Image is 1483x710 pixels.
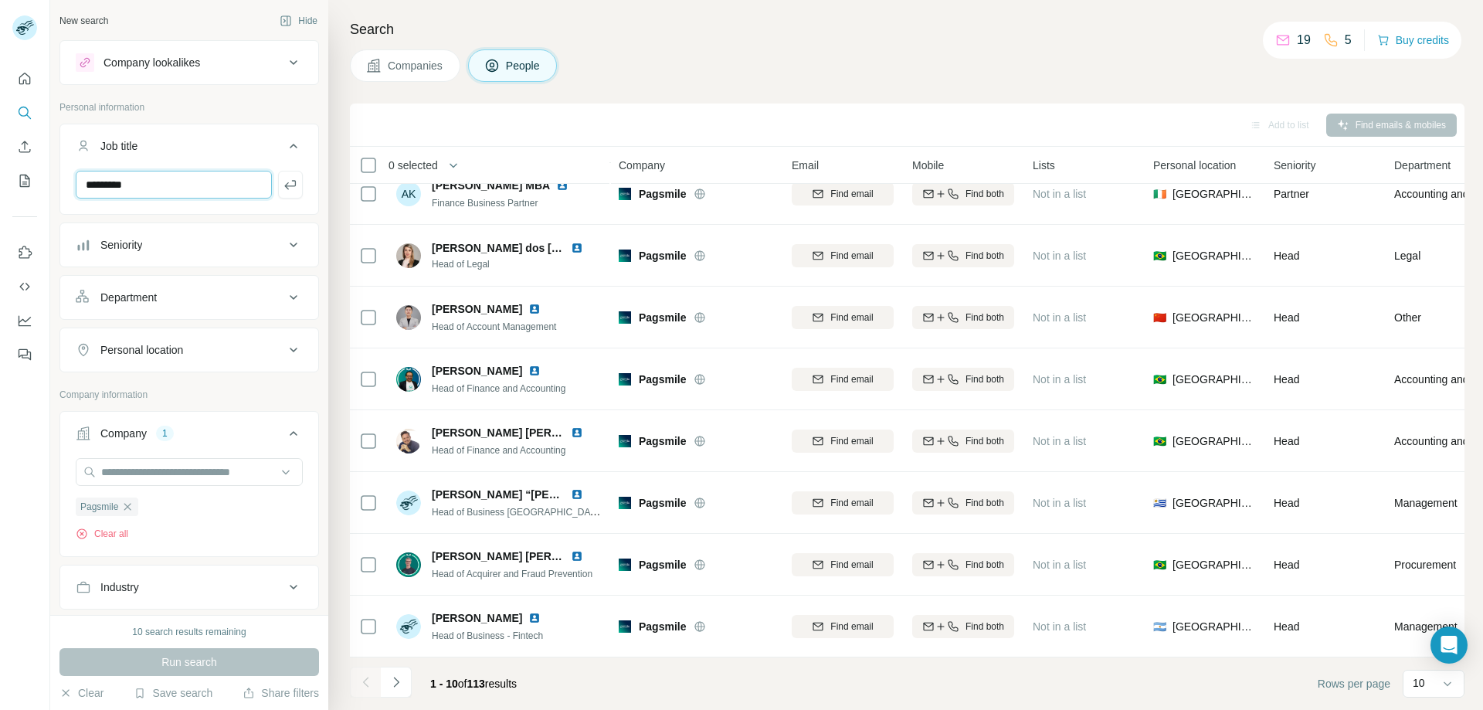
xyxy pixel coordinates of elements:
img: Avatar [396,367,421,392]
button: Seniority [60,226,318,263]
button: Industry [60,569,318,606]
button: Company1 [60,415,318,458]
span: [GEOGRAPHIC_DATA] [1172,186,1255,202]
span: Pagsmile [639,619,686,634]
img: LinkedIn logo [528,303,541,315]
div: Company [100,426,147,441]
span: Procurement [1394,557,1456,572]
span: Head of Account Management [432,321,556,332]
div: Personal location [100,342,183,358]
span: Partner [1274,188,1309,200]
p: Company information [59,388,319,402]
span: Not in a list [1033,250,1086,262]
span: Company [619,158,665,173]
button: Find email [792,430,894,453]
span: 🇧🇷 [1153,372,1166,387]
div: Open Intercom Messenger [1430,627,1468,664]
button: Find email [792,306,894,329]
span: Head of Finance and Accounting [432,383,565,394]
img: LinkedIn logo [571,426,583,439]
img: Logo of Pagsmile [619,620,631,633]
span: Head of Business [GEOGRAPHIC_DATA] [432,505,603,518]
div: Seniority [100,237,142,253]
img: Logo of Pagsmile [619,250,631,262]
button: Hide [269,9,328,32]
img: LinkedIn logo [571,242,583,254]
button: Find both [912,491,1014,515]
button: Find email [792,553,894,576]
img: Avatar [396,305,421,330]
span: Head [1274,250,1299,262]
button: Navigate to next page [381,667,412,698]
span: Not in a list [1033,311,1086,324]
span: Head [1274,559,1299,571]
span: 🇧🇷 [1153,433,1166,449]
span: Find email [830,372,873,386]
span: Head [1274,373,1299,386]
span: Find both [965,434,1004,448]
span: Not in a list [1033,559,1086,571]
span: Find both [965,372,1004,386]
img: Avatar [396,614,421,639]
div: AK [396,182,421,206]
span: [PERSON_NAME] [PERSON_NAME] [432,426,616,439]
span: 113 [467,678,485,690]
span: Find both [965,311,1004,324]
span: Not in a list [1033,373,1086,386]
button: Feedback [12,341,37,369]
img: Avatar [396,491,421,515]
span: Pagsmile [639,310,686,325]
span: Not in a list [1033,497,1086,509]
span: Lists [1033,158,1055,173]
span: [PERSON_NAME] dos [PERSON_NAME] [432,242,639,254]
button: Find both [912,244,1014,267]
span: Pagsmile [639,557,686,572]
button: Use Surfe on LinkedIn [12,239,37,267]
span: Other [1394,310,1421,325]
span: 1 - 10 [430,678,458,690]
span: Finance Business Partner [432,198,538,209]
button: Find both [912,430,1014,453]
span: [GEOGRAPHIC_DATA] [1172,433,1255,449]
span: Email [792,158,819,173]
span: [GEOGRAPHIC_DATA] [1172,372,1255,387]
span: Legal [1394,248,1420,263]
span: [GEOGRAPHIC_DATA] [1172,248,1255,263]
span: Find both [965,558,1004,572]
span: Find both [965,496,1004,510]
button: Clear all [76,527,128,541]
span: Head [1274,497,1299,509]
span: of [458,678,467,690]
img: LinkedIn logo [528,612,541,624]
span: [PERSON_NAME] [PERSON_NAME] [432,550,616,562]
h4: Search [350,19,1464,40]
span: Head of Acquirer and Fraud Prevention [432,569,592,579]
img: Logo of Pagsmile [619,188,631,200]
span: Management [1394,619,1458,634]
div: Company lookalikes [104,55,200,70]
span: Pagsmile [80,500,118,514]
span: Head [1274,311,1299,324]
span: Find email [830,434,873,448]
button: Save search [134,685,212,701]
img: LinkedIn logo [556,179,568,192]
button: Clear [59,685,104,701]
span: Find email [830,187,873,201]
span: 🇧🇷 [1153,248,1166,263]
button: Find both [912,553,1014,576]
span: Personal location [1153,158,1236,173]
button: Find email [792,491,894,515]
button: Job title [60,127,318,171]
span: Head of Finance and Accounting [432,445,565,456]
span: Find both [965,187,1004,201]
span: [GEOGRAPHIC_DATA] [1172,557,1255,572]
span: Mobile [912,158,944,173]
span: Not in a list [1033,620,1086,633]
span: Pagsmile [639,186,686,202]
span: Find email [830,249,873,263]
span: Seniority [1274,158,1315,173]
span: [PERSON_NAME] [432,301,522,317]
span: Pagsmile [639,495,686,511]
button: Find email [792,244,894,267]
span: Head [1274,435,1299,447]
